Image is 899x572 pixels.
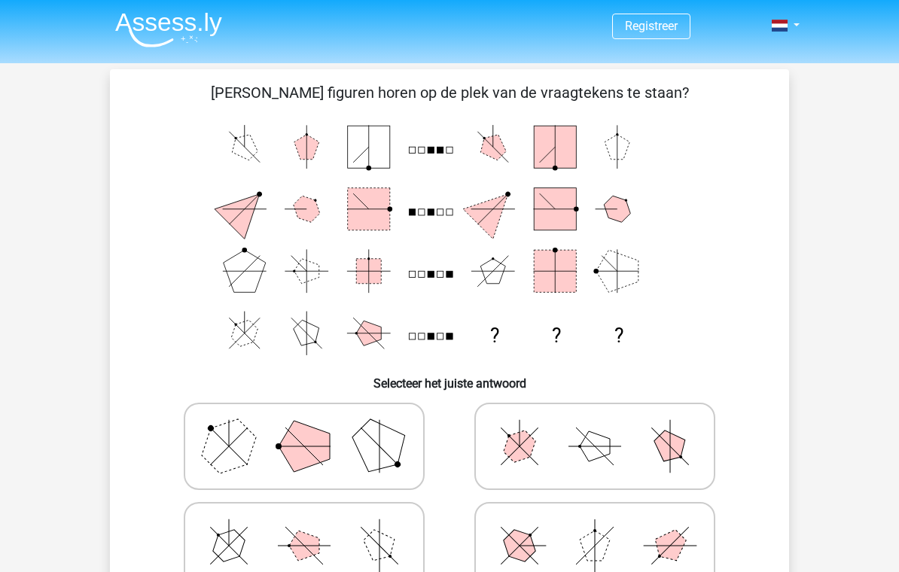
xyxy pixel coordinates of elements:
[625,19,678,33] a: Registreer
[490,324,499,347] text: ?
[552,324,561,347] text: ?
[134,364,765,391] h6: Selecteer het juiste antwoord
[614,324,623,347] text: ?
[115,12,222,47] img: Assessly
[134,81,765,104] p: [PERSON_NAME] figuren horen op de plek van de vraagtekens te staan?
